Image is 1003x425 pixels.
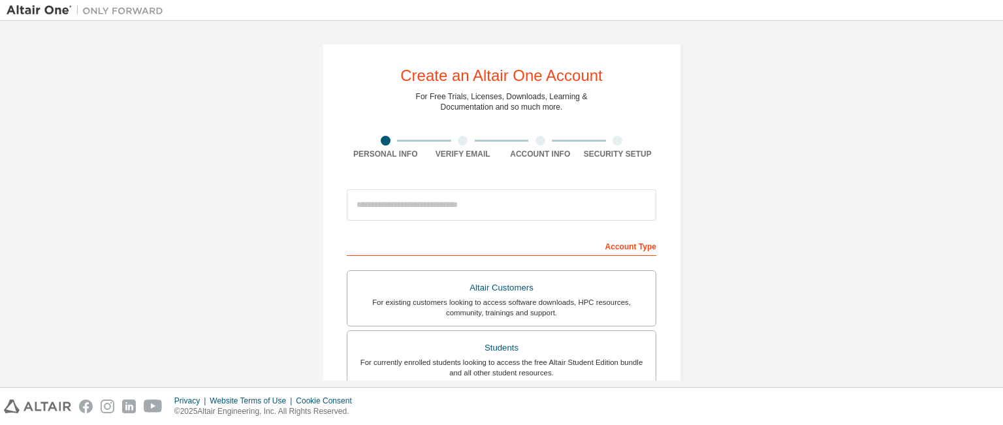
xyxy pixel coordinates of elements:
[355,357,648,378] div: For currently enrolled students looking to access the free Altair Student Edition bundle and all ...
[416,91,588,112] div: For Free Trials, Licenses, Downloads, Learning & Documentation and so much more.
[424,149,502,159] div: Verify Email
[347,149,424,159] div: Personal Info
[210,396,296,406] div: Website Terms of Use
[101,400,114,413] img: instagram.svg
[579,149,657,159] div: Security Setup
[174,406,360,417] p: © 2025 Altair Engineering, Inc. All Rights Reserved.
[7,4,170,17] img: Altair One
[347,235,656,256] div: Account Type
[122,400,136,413] img: linkedin.svg
[144,400,163,413] img: youtube.svg
[79,400,93,413] img: facebook.svg
[174,396,210,406] div: Privacy
[355,339,648,357] div: Students
[296,396,359,406] div: Cookie Consent
[355,279,648,297] div: Altair Customers
[400,68,603,84] div: Create an Altair One Account
[355,297,648,318] div: For existing customers looking to access software downloads, HPC resources, community, trainings ...
[501,149,579,159] div: Account Info
[4,400,71,413] img: altair_logo.svg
